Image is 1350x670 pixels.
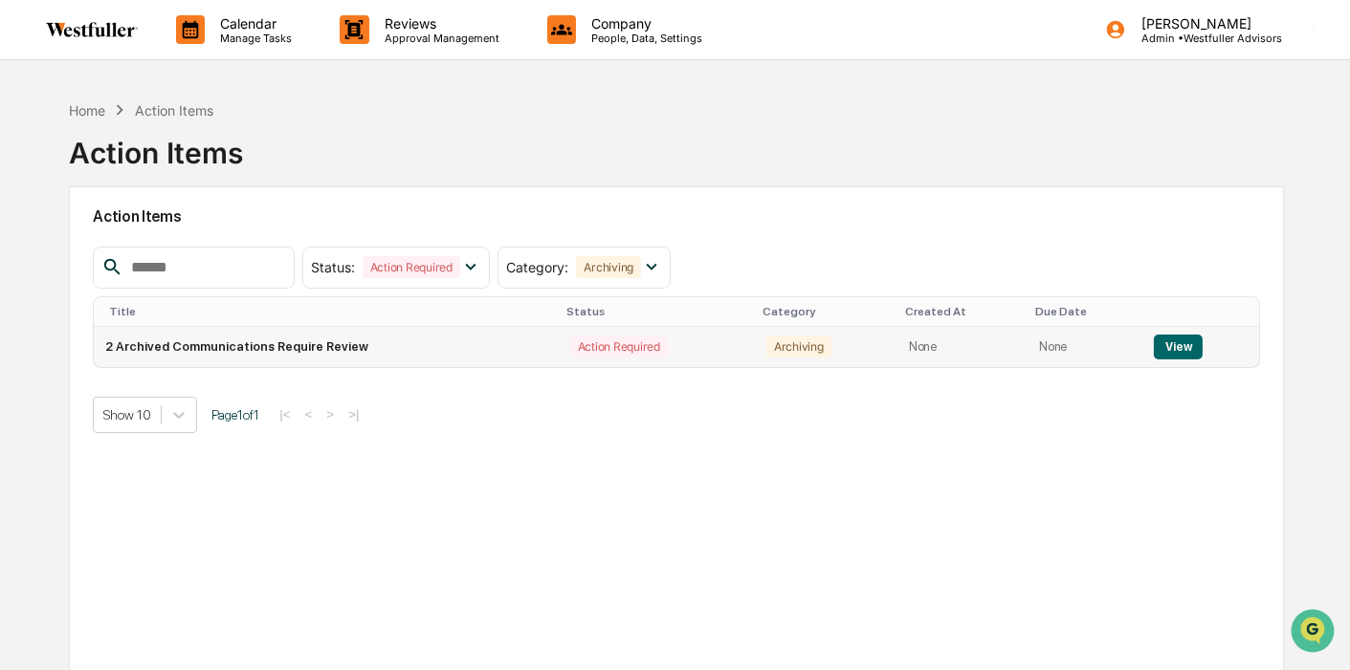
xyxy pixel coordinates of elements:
div: Category [763,305,890,318]
img: Rachel Stanley [19,292,50,323]
button: |< [274,406,296,422]
a: View [1154,339,1203,354]
p: Admin • Westfuller Advisors [1126,32,1282,45]
span: [PERSON_NAME] [59,311,155,326]
button: View [1154,335,1203,359]
span: Data Lookup [38,426,121,445]
div: Action Required [363,256,460,278]
p: Calendar [205,15,301,32]
div: Action Items [135,102,213,119]
span: Preclearance [38,390,123,409]
div: Title [109,305,550,318]
span: [DATE] [169,311,209,326]
td: None [1028,327,1142,367]
button: > [321,406,340,422]
p: Company [576,15,712,32]
div: Due Date [1035,305,1135,318]
button: < [299,406,319,422]
p: [PERSON_NAME] [1126,15,1282,32]
span: Attestations [158,390,237,409]
span: Category : [506,259,568,275]
p: Reviews [369,15,509,32]
div: Created At [905,305,1020,318]
iframe: Open customer support [1289,607,1340,659]
span: • [159,311,166,326]
div: Home [69,102,105,119]
div: 🖐️ [19,392,34,407]
span: Pylon [190,473,232,487]
img: 1746055101610-c473b297-6a78-478c-a979-82029cc54cd1 [19,145,54,180]
button: Start new chat [325,151,348,174]
span: Status : [311,259,355,275]
span: Page 1 of 1 [211,407,259,422]
p: How can we help? [19,39,348,70]
div: Action Items [69,120,243,170]
td: None [897,327,1028,367]
span: [PERSON_NAME] [59,259,155,274]
img: logo [46,22,138,37]
span: [DATE] [169,259,209,274]
button: >| [343,406,365,422]
p: People, Data, Settings [576,32,712,45]
a: 🗄️Attestations [131,382,245,417]
div: We're available if you need us! [86,164,263,180]
div: 🗄️ [139,392,154,407]
div: 🔎 [19,428,34,443]
a: 🔎Data Lookup [11,419,128,453]
button: See all [297,207,348,230]
img: 8933085812038_c878075ebb4cc5468115_72.jpg [40,145,75,180]
div: Archiving [576,256,641,278]
h2: Action Items [93,207,1260,226]
p: Approval Management [369,32,509,45]
img: Rachel Stanley [19,241,50,271]
a: Powered byPylon [135,472,232,487]
div: Past conversations [19,211,128,227]
a: 🖐️Preclearance [11,382,131,417]
span: • [159,259,166,274]
p: Manage Tasks [205,32,301,45]
div: Status [566,305,747,318]
div: Action Required [570,335,668,357]
div: Archiving [766,335,831,357]
div: Start new chat [86,145,314,164]
td: 2 Archived Communications Require Review [94,327,558,367]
